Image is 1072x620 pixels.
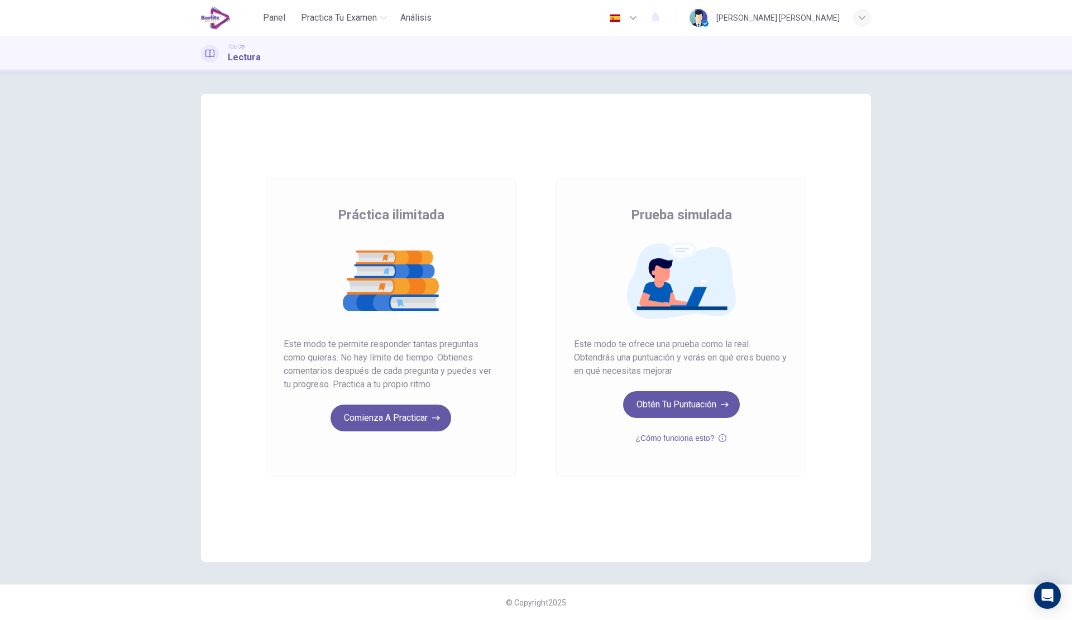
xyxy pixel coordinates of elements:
span: © Copyright 2025 [506,598,566,607]
span: TOEIC® [228,43,245,51]
span: Panel [263,11,285,25]
button: Panel [256,8,292,28]
button: ¿Cómo funciona esto? [636,431,727,445]
div: [PERSON_NAME] [PERSON_NAME] [716,11,840,25]
span: Practica tu examen [301,11,377,25]
span: Práctica ilimitada [338,206,444,224]
span: Este modo te ofrece una prueba como la real. Obtendrás una puntuación y verás en qué eres bueno y... [574,338,788,378]
span: Este modo te permite responder tantas preguntas como quieras. No hay límite de tiempo. Obtienes c... [284,338,498,391]
button: Análisis [396,8,436,28]
span: Análisis [400,11,432,25]
img: EduSynch logo [201,7,231,29]
span: Prueba simulada [631,206,732,224]
a: EduSynch logo [201,7,256,29]
button: Practica tu examen [296,8,391,28]
div: Open Intercom Messenger [1034,582,1061,609]
img: es [608,14,622,22]
button: Obtén tu puntuación [623,391,740,418]
button: Comienza a practicar [331,405,451,431]
h1: Lectura [228,51,261,64]
img: Profile picture [690,9,707,27]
